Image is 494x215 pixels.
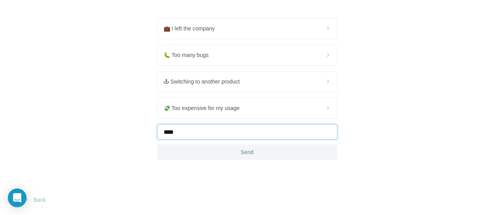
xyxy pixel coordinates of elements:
[157,144,337,160] button: Send
[164,104,246,112] span: 💸 Too expensive for my usage
[8,188,27,207] div: Open Intercom Messenger
[164,25,221,32] span: 💼 I left the company
[241,148,253,156] span: Send
[164,78,246,85] span: 🕹 Switching to another product
[19,193,51,207] button: Back
[164,51,215,59] span: 🐛 Too many bugs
